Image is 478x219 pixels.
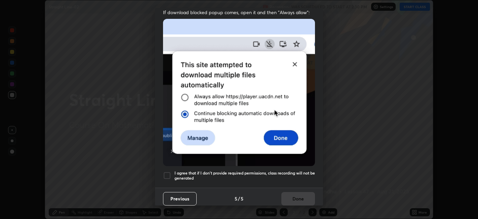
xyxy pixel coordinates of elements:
button: Previous [163,192,197,206]
h4: 5 [235,195,237,202]
h5: I agree that if I don't provide required permissions, class recording will not be generated [174,170,315,181]
h4: 5 [241,195,243,202]
img: downloads-permission-blocked.gif [163,19,315,166]
span: If download blocked popup comes, open it and then "Always allow": [163,9,315,15]
h4: / [238,195,240,202]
